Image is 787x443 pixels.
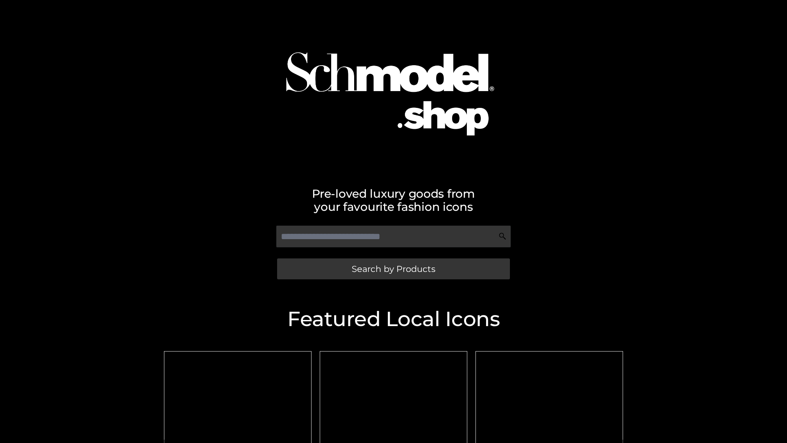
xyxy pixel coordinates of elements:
a: Search by Products [277,258,510,279]
h2: Featured Local Icons​ [160,309,627,329]
h2: Pre-loved luxury goods from your favourite fashion icons [160,187,627,213]
img: Search Icon [498,232,507,240]
span: Search by Products [352,265,435,273]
